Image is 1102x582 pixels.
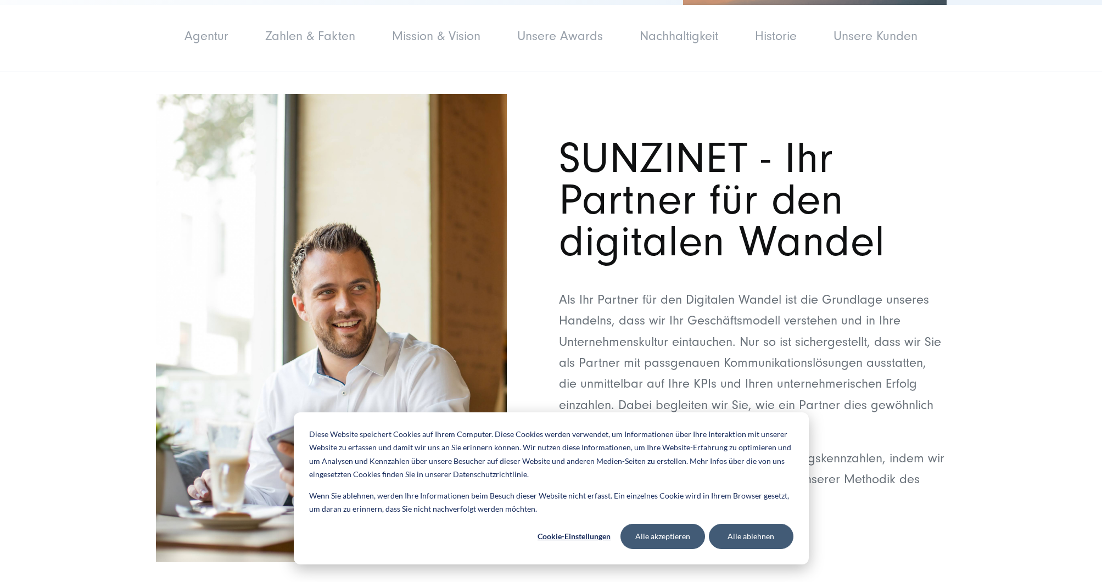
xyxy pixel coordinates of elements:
[640,29,718,43] a: Nachhaltigkeit
[620,524,705,549] button: Alle akzeptieren
[265,29,355,43] a: Zahlen & Fakten
[517,29,603,43] a: Unsere Awards
[156,94,507,563] img: businesssolution
[834,29,918,43] a: Unsere Kunden
[755,29,797,43] a: Historie
[559,138,947,263] h1: SUNZINET - Ihr Partner für den digitalen Wandel
[294,412,809,564] div: Cookie banner
[392,29,480,43] a: Mission & Vision
[559,292,941,433] span: Als Ihr Partner für den Digitalen Wandel ist die Grundlage unseres Handelns, dass wir Ihr Geschäf...
[532,524,617,549] button: Cookie-Einstellungen
[184,29,228,43] a: Agentur
[309,428,793,482] p: Diese Website speichert Cookies auf Ihrem Computer. Diese Cookies werden verwendet, um Informatio...
[309,489,793,516] p: Wenn Sie ablehnen, werden Ihre Informationen beim Besuch dieser Website nicht erfasst. Ein einzel...
[709,524,793,549] button: Alle ablehnen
